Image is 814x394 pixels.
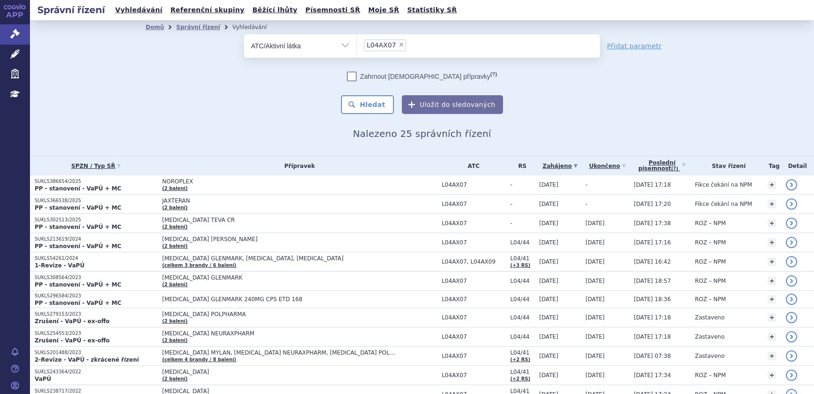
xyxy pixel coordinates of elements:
[162,243,187,249] a: (2 balení)
[250,4,300,16] a: Běžící lhůty
[786,331,797,342] a: detail
[162,255,396,262] span: [MEDICAL_DATA] GLENMARK, [MEDICAL_DATA], [MEDICAL_DATA]
[585,201,587,207] span: -
[786,370,797,381] a: detail
[510,255,534,262] span: L04/41
[695,296,726,303] span: ROZ – NPM
[176,24,220,30] a: Správní řízení
[690,156,763,175] th: Stav řízení
[510,239,534,246] span: L04/44
[510,333,534,340] span: L04/44
[671,166,678,172] abbr: (?)
[510,201,534,207] span: -
[35,330,157,337] p: SUKLS254553/2023
[786,312,797,323] a: detail
[353,128,491,139] span: Nalezeno 25 správních řízení
[347,72,497,81] label: Zahrnout [DEMOGRAPHIC_DATA] přípravky
[35,178,157,185] p: SUKLS386654/2025
[695,182,752,188] span: Fikce čekání na NPM
[162,274,396,281] span: [MEDICAL_DATA] GLENMARK
[232,20,279,34] li: Vyhledávání
[112,4,165,16] a: Vyhledávání
[35,243,121,250] strong: PP - stanovení - VaPÚ + MC
[768,371,776,379] a: +
[35,293,157,299] p: SUKLS296584/2023
[162,369,396,375] span: [MEDICAL_DATA]
[768,295,776,303] a: +
[539,278,558,284] span: [DATE]
[162,224,187,229] a: (2 balení)
[341,95,394,114] button: Hledat
[510,314,534,321] span: L04/44
[510,263,530,268] a: (+3 RS)
[695,201,752,207] span: Fikce čekání na NPM
[786,218,797,229] a: detail
[607,41,662,51] a: Přidat parametr
[510,369,534,375] span: L04/41
[402,95,503,114] button: Uložit do sledovaných
[768,313,776,322] a: +
[634,182,671,188] span: [DATE] 17:18
[539,201,558,207] span: [DATE]
[585,296,605,303] span: [DATE]
[786,179,797,190] a: detail
[505,156,534,175] th: RS
[585,314,605,321] span: [DATE]
[442,296,505,303] span: L04AX07
[162,311,396,318] span: [MEDICAL_DATA] POLPHARMA
[768,238,776,247] a: +
[399,42,404,47] span: ×
[768,181,776,189] a: +
[510,376,530,381] a: (+2 RS)
[162,330,396,337] span: [MEDICAL_DATA] NEURAXPHARM
[634,239,671,246] span: [DATE] 17:16
[768,352,776,360] a: +
[162,186,187,191] a: (2 balení)
[768,219,776,227] a: +
[695,333,725,340] span: Zastaveno
[786,275,797,287] a: detail
[30,3,112,16] h2: Správní řízení
[35,356,139,363] strong: 2-Revize - VaPÚ - zkrácené řízení
[35,376,51,382] strong: VaPÚ
[367,42,396,48] span: L04AX07
[786,237,797,248] a: detail
[365,4,402,16] a: Moje SŘ
[35,349,157,356] p: SUKLS201488/2023
[35,311,157,318] p: SUKLS279153/2023
[585,258,605,265] span: [DATE]
[442,220,505,227] span: L04AX07
[786,294,797,305] a: detail
[35,255,157,262] p: SUKLS54261/2024
[539,372,558,379] span: [DATE]
[409,39,414,51] input: L04AX07
[162,263,236,268] a: (celkem 3 brandy / 6 balení)
[442,201,505,207] span: L04AX07
[695,372,726,379] span: ROZ – NPM
[510,278,534,284] span: L04/44
[35,262,84,269] strong: 1-Revize - VaPÚ
[539,182,558,188] span: [DATE]
[585,220,605,227] span: [DATE]
[786,198,797,210] a: detail
[585,333,605,340] span: [DATE]
[510,220,534,227] span: -
[442,353,505,359] span: L04AX07
[695,258,726,265] span: ROZ – NPM
[162,376,187,381] a: (2 balení)
[162,197,396,204] span: JAXTERAN
[768,258,776,266] a: +
[510,296,534,303] span: L04/44
[162,282,187,287] a: (2 balení)
[404,4,459,16] a: Statistiky SŘ
[510,357,530,362] a: (+2 RS)
[35,197,157,204] p: SUKLS366538/2025
[585,182,587,188] span: -
[585,353,605,359] span: [DATE]
[35,159,157,173] a: SPZN / Typ SŘ
[35,224,121,230] strong: PP - stanovení - VaPÚ + MC
[35,217,157,223] p: SUKLS302513/2025
[585,239,605,246] span: [DATE]
[634,372,671,379] span: [DATE] 17:34
[442,314,505,321] span: L04AX07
